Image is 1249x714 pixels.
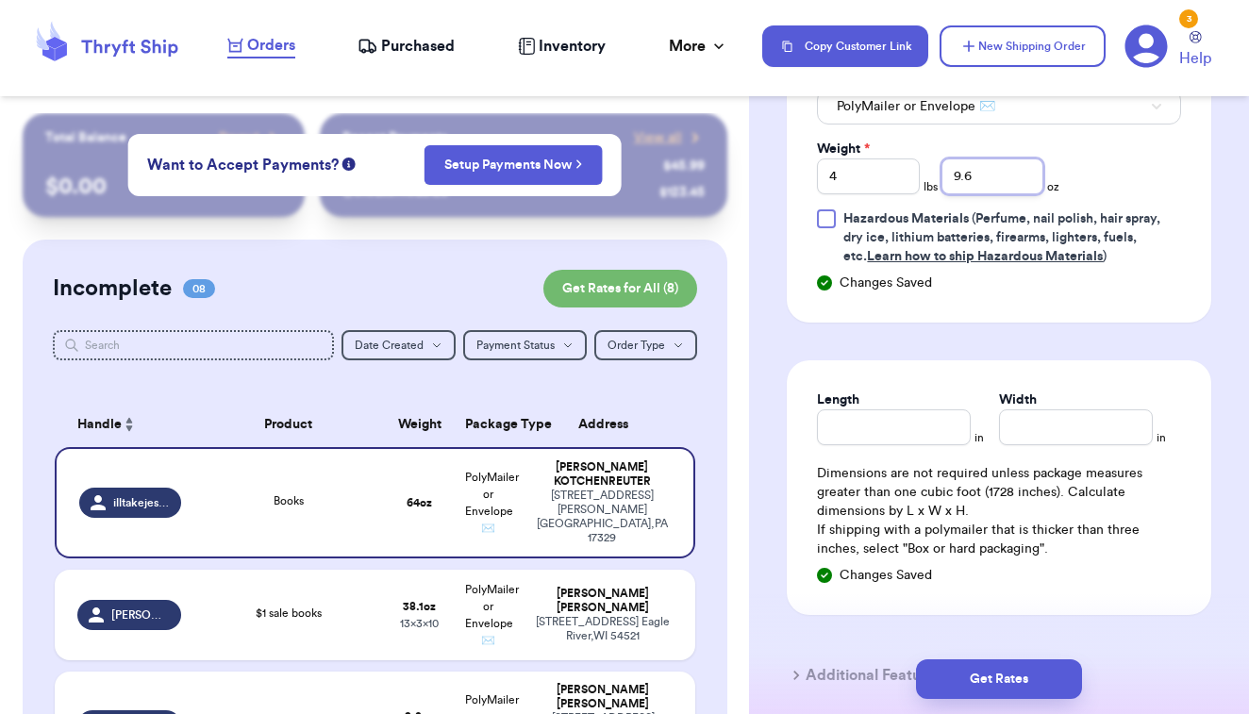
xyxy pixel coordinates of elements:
span: oz [1047,179,1059,194]
th: Address [523,402,695,447]
a: Inventory [518,35,606,58]
th: Package Type [454,402,523,447]
span: 08 [183,279,215,298]
span: Purchased [381,35,455,58]
p: Total Balance [45,128,126,147]
a: Learn how to ship Hazardous Materials [867,250,1103,263]
strong: 38.1 oz [403,601,436,612]
button: Order Type [594,330,697,360]
div: [STREET_ADDRESS][PERSON_NAME] [GEOGRAPHIC_DATA] , PA 17329 [534,489,671,545]
div: [STREET_ADDRESS] Eagle River , WI 54521 [534,615,673,643]
span: Changes Saved [840,566,932,585]
button: Setup Payments Now [425,145,603,185]
button: Copy Customer Link [762,25,928,67]
th: Product [192,402,385,447]
button: Get Rates [916,659,1082,699]
div: $ 123.45 [659,183,705,202]
span: Inventory [539,35,606,58]
span: Payout [219,128,259,147]
span: illtakejesus [113,495,170,510]
a: Setup Payments Now [444,156,583,174]
span: View all [634,128,682,147]
th: Weight [385,402,454,447]
span: Books [274,495,304,506]
span: PolyMailer or Envelope ✉️ [465,584,519,646]
div: 3 [1179,9,1198,28]
div: [PERSON_NAME] [PERSON_NAME] [534,683,673,711]
a: Purchased [358,35,455,58]
span: Order Type [608,340,665,351]
a: 3 [1124,25,1168,68]
div: [PERSON_NAME] KOTCHENREUTER [534,460,671,489]
span: in [974,430,984,445]
button: Sort ascending [122,413,137,436]
span: Help [1179,47,1211,70]
p: $ 0.00 [45,172,282,202]
span: [PERSON_NAME].0327 [111,607,170,623]
span: PolyMailer or Envelope ✉️ [837,97,995,116]
div: [PERSON_NAME] [PERSON_NAME] [534,587,673,615]
h2: Incomplete [53,274,172,304]
span: Handle [77,415,122,435]
span: Want to Accept Payments? [147,154,339,176]
a: Payout [219,128,282,147]
label: Weight [817,140,870,158]
span: Orders [247,34,295,57]
button: New Shipping Order [940,25,1106,67]
label: Width [999,390,1037,409]
span: Changes Saved [840,274,932,292]
span: Hazardous Materials [843,212,969,225]
span: $1 sale books [256,607,322,619]
p: If shipping with a polymailer that is thicker than three inches, select "Box or hard packaging". [817,521,1181,558]
div: $ 45.99 [663,157,705,175]
a: Orders [227,34,295,58]
button: PolyMailer or Envelope ✉️ [817,89,1181,125]
a: View all [634,128,705,147]
strong: 64 oz [407,497,432,508]
span: Payment Status [476,340,555,351]
span: (Perfume, nail polish, hair spray, dry ice, lithium batteries, firearms, lighters, fuels, etc. ) [843,212,1160,263]
label: Length [817,390,859,409]
p: Recent Payments [342,128,447,147]
div: Dimensions are not required unless package measures greater than one cubic foot (1728 inches). Ca... [817,464,1181,558]
button: Payment Status [463,330,587,360]
input: Search [53,330,334,360]
span: lbs [924,179,938,194]
span: PolyMailer or Envelope ✉️ [465,472,519,534]
a: Help [1179,31,1211,70]
span: 13 x 3 x 10 [400,618,439,629]
button: Get Rates for All (8) [543,270,697,307]
span: in [1157,430,1166,445]
button: Date Created [341,330,456,360]
span: Date Created [355,340,424,351]
div: More [669,35,728,58]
